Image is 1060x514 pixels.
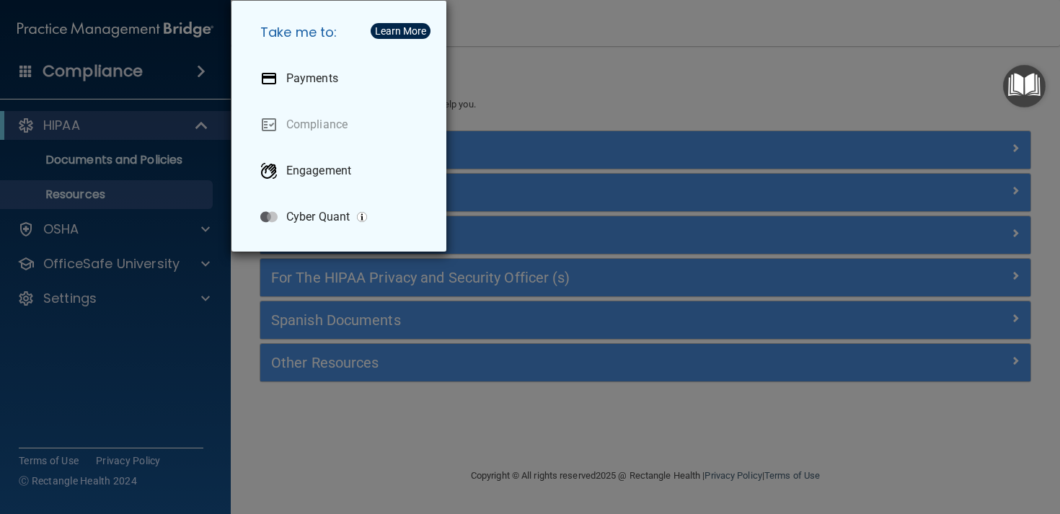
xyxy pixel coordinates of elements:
a: Payments [249,58,435,99]
div: Learn More [375,26,426,36]
a: Cyber Quant [249,197,435,237]
a: Engagement [249,151,435,191]
p: Payments [286,71,338,86]
a: Compliance [249,105,435,145]
h5: Take me to: [249,12,435,53]
button: Open Resource Center [1003,65,1046,107]
p: Engagement [286,164,351,178]
button: Learn More [371,23,430,39]
p: Cyber Quant [286,210,350,224]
